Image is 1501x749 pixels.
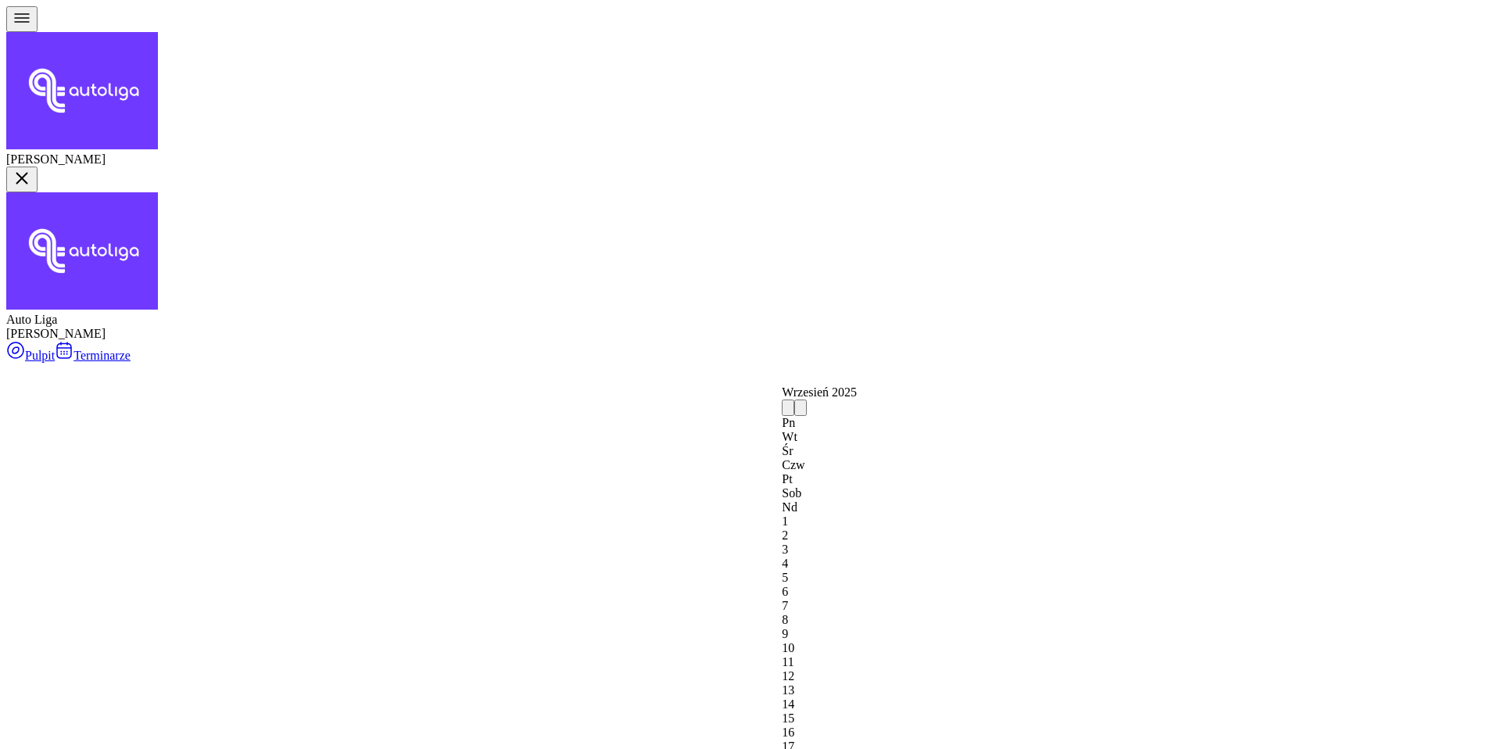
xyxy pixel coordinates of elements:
[25,349,55,362] span: Pulpit
[782,444,857,458] div: Śr
[6,349,55,362] a: Pulpit
[782,529,857,543] div: 2
[782,627,857,641] div: 9
[782,458,857,472] div: Czw
[782,514,857,529] div: 1
[782,726,857,740] div: 16
[782,599,857,613] div: 7
[782,571,857,585] div: 5
[6,327,1495,341] div: [PERSON_NAME]
[782,500,857,514] div: Nd
[782,655,857,669] div: 11
[6,152,1495,167] div: [PERSON_NAME]
[6,313,1495,327] div: Auto Liga
[782,472,857,486] div: Pt
[782,543,857,557] div: 3
[782,430,857,444] div: Wt
[782,557,857,571] div: 4
[782,613,857,627] div: 8
[782,711,857,726] div: 15
[782,641,857,655] div: 10
[782,416,857,430] div: Pn
[782,585,857,599] div: 6
[782,486,857,500] div: Sob
[782,697,857,711] div: 14
[782,385,857,399] span: Wrzesień 2025
[782,669,857,683] div: 12
[782,683,857,697] div: 13
[73,349,131,362] span: Terminarze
